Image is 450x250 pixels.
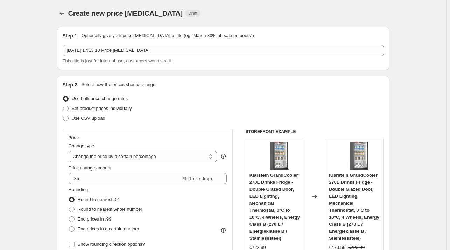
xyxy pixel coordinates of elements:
span: Use bulk price change rules [72,96,128,101]
span: Show rounding direction options? [78,242,145,247]
span: This title is just for internal use, customers won't see it [63,58,171,63]
img: 71EDBb1-9jL._AC_SL1500_80x.jpg [340,142,368,170]
h2: Step 2. [63,81,79,88]
img: 71EDBb1-9jL._AC_SL1500_80x.jpg [261,142,289,170]
p: Optionally give your price [MEDICAL_DATA] a title (eg "March 30% off sale on boots") [81,32,254,39]
h3: Price [69,135,79,140]
p: Select how the prices should change [81,81,155,88]
span: Set product prices individually [72,106,132,111]
span: Klarstein GrandCooler 270L Drinks Fridge - Double Glazed Door, LED Lighting, Mechanical Thermosta... [249,173,300,241]
span: Round to nearest whole number [78,207,142,212]
input: -15 [69,173,182,184]
span: Change type [69,143,94,148]
h2: Step 1. [63,32,79,39]
span: Create new price [MEDICAL_DATA] [68,9,183,17]
span: Round to nearest .01 [78,197,120,202]
span: % (Price drop) [183,176,212,181]
span: Draft [188,11,197,16]
div: help [220,153,227,160]
input: 30% off holiday sale [63,45,384,56]
span: End prices in a certain number [78,226,139,231]
span: Use CSV upload [72,116,105,121]
span: End prices in .99 [78,216,112,222]
button: Price change jobs [57,8,67,18]
span: Price change amount [69,165,112,171]
h6: STOREFRONT EXAMPLE [246,129,384,134]
span: Rounding [69,187,88,192]
span: Klarstein GrandCooler 270L Drinks Fridge - Double Glazed Door, LED Lighting, Mechanical Thermosta... [329,173,379,241]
